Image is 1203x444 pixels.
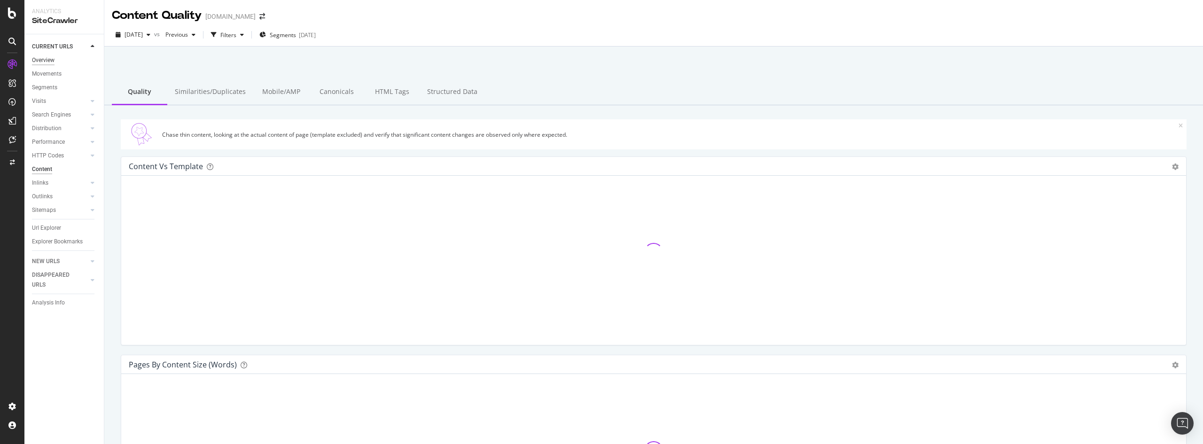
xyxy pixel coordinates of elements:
[32,110,88,120] a: Search Engines
[1172,362,1179,368] div: gear
[32,96,46,106] div: Visits
[205,12,256,21] div: [DOMAIN_NAME]
[32,237,83,247] div: Explorer Bookmarks
[154,30,162,38] span: vs
[32,151,88,161] a: HTTP Codes
[309,79,364,105] div: Canonicals
[112,8,202,23] div: Content Quality
[32,55,97,65] a: Overview
[32,124,88,133] a: Distribution
[32,83,97,93] a: Segments
[32,137,65,147] div: Performance
[1172,164,1179,170] div: gear
[32,137,88,147] a: Performance
[32,83,57,93] div: Segments
[32,42,73,52] div: CURRENT URLS
[32,298,65,308] div: Analysis Info
[220,31,236,39] div: Filters
[32,192,88,202] a: Outlinks
[256,27,320,42] button: Segments[DATE]
[1171,412,1194,435] div: Open Intercom Messenger
[32,124,62,133] div: Distribution
[32,178,88,188] a: Inlinks
[299,31,316,39] div: [DATE]
[32,237,97,247] a: Explorer Bookmarks
[129,162,203,171] div: Content vs Template
[207,27,248,42] button: Filters
[112,27,154,42] button: [DATE]
[32,257,88,266] a: NEW URLS
[32,69,62,79] div: Movements
[32,205,56,215] div: Sitemaps
[420,79,485,105] div: Structured Data
[32,96,88,106] a: Visits
[270,31,296,39] span: Segments
[162,131,1179,139] div: Chase thin content, looking at the actual content of page (template excluded) and verify that sig...
[32,8,96,16] div: Analytics
[32,16,96,26] div: SiteCrawler
[253,79,309,105] div: Mobile/AMP
[112,79,167,105] div: Quality
[32,270,88,290] a: DISAPPEARED URLS
[32,42,88,52] a: CURRENT URLS
[32,55,55,65] div: Overview
[129,360,237,369] div: Pages by Content Size (Words)
[32,164,97,174] a: Content
[32,192,53,202] div: Outlinks
[32,164,52,174] div: Content
[32,178,48,188] div: Inlinks
[32,110,71,120] div: Search Engines
[32,270,79,290] div: DISAPPEARED URLS
[32,223,61,233] div: Url Explorer
[167,79,253,105] div: Similarities/Duplicates
[125,123,158,146] img: Quality
[259,13,265,20] div: arrow-right-arrow-left
[32,298,97,308] a: Analysis Info
[162,31,188,39] span: Previous
[32,151,64,161] div: HTTP Codes
[125,31,143,39] span: 2025 Sep. 5th
[32,69,97,79] a: Movements
[162,27,199,42] button: Previous
[32,205,88,215] a: Sitemaps
[32,257,60,266] div: NEW URLS
[32,223,97,233] a: Url Explorer
[364,79,420,105] div: HTML Tags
